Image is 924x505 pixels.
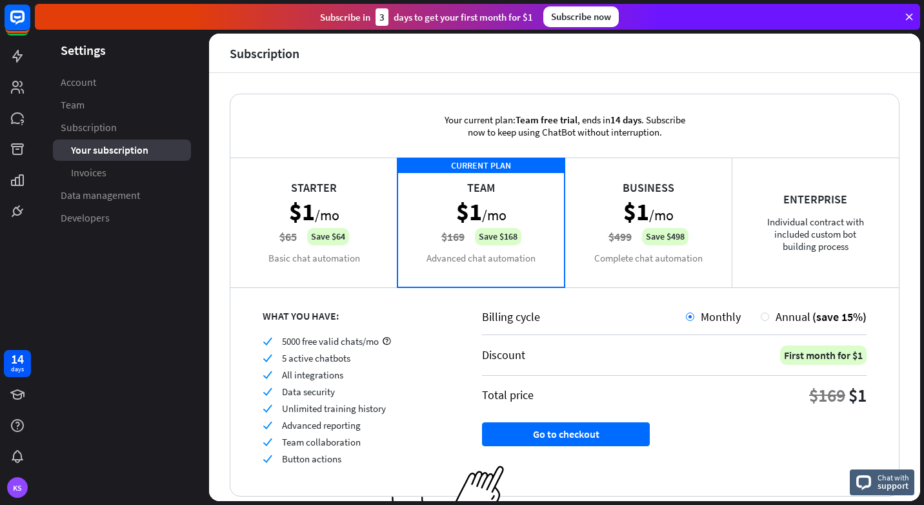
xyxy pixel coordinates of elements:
[282,369,343,381] span: All integrations
[809,384,845,407] div: $169
[516,114,577,126] span: Team free trial
[776,309,810,324] span: Annual
[878,471,909,484] span: Chat with
[71,143,148,157] span: Your subscription
[812,309,867,324] span: (save 15%)
[10,5,49,44] button: Open LiveChat chat widget
[263,370,272,380] i: check
[53,72,191,93] a: Account
[53,94,191,116] a: Team
[849,384,867,407] div: $1
[482,422,650,446] button: Go to checkout
[61,98,85,112] span: Team
[282,436,361,448] span: Team collaboration
[263,353,272,363] i: check
[263,404,272,413] i: check
[35,41,209,59] header: Settings
[53,207,191,229] a: Developers
[263,336,272,346] i: check
[610,114,641,126] span: 14 days
[263,420,272,430] i: check
[263,437,272,447] i: check
[282,335,379,347] span: 5000 free valid chats/mo
[71,166,106,180] span: Invoices
[61,76,96,89] span: Account
[282,402,386,415] span: Unlimited training history
[230,46,299,61] div: Subscription
[53,117,191,138] a: Subscription
[482,309,686,324] div: Billing cycle
[11,365,24,374] div: days
[11,353,24,365] div: 14
[482,347,525,362] div: Discount
[482,387,534,402] div: Total price
[320,8,533,26] div: Subscribe in days to get your first month for $1
[263,309,450,322] div: WHAT YOU HAVE:
[282,419,361,431] span: Advanced reporting
[543,6,619,27] div: Subscribe now
[61,189,140,202] span: Data management
[878,480,909,491] span: support
[426,94,703,158] div: Your current plan: , ends in . Subscribe now to keep using ChatBot without interruption.
[263,454,272,464] i: check
[61,121,117,134] span: Subscription
[53,185,191,206] a: Data management
[780,345,867,365] div: First month for $1
[282,386,335,398] span: Data security
[4,350,31,377] a: 14 days
[263,387,272,397] i: check
[282,352,350,364] span: 5 active chatbots
[282,453,341,465] span: Button actions
[53,162,191,183] a: Invoices
[61,211,110,225] span: Developers
[7,477,28,498] div: KS
[701,309,741,324] span: Monthly
[376,8,388,26] div: 3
